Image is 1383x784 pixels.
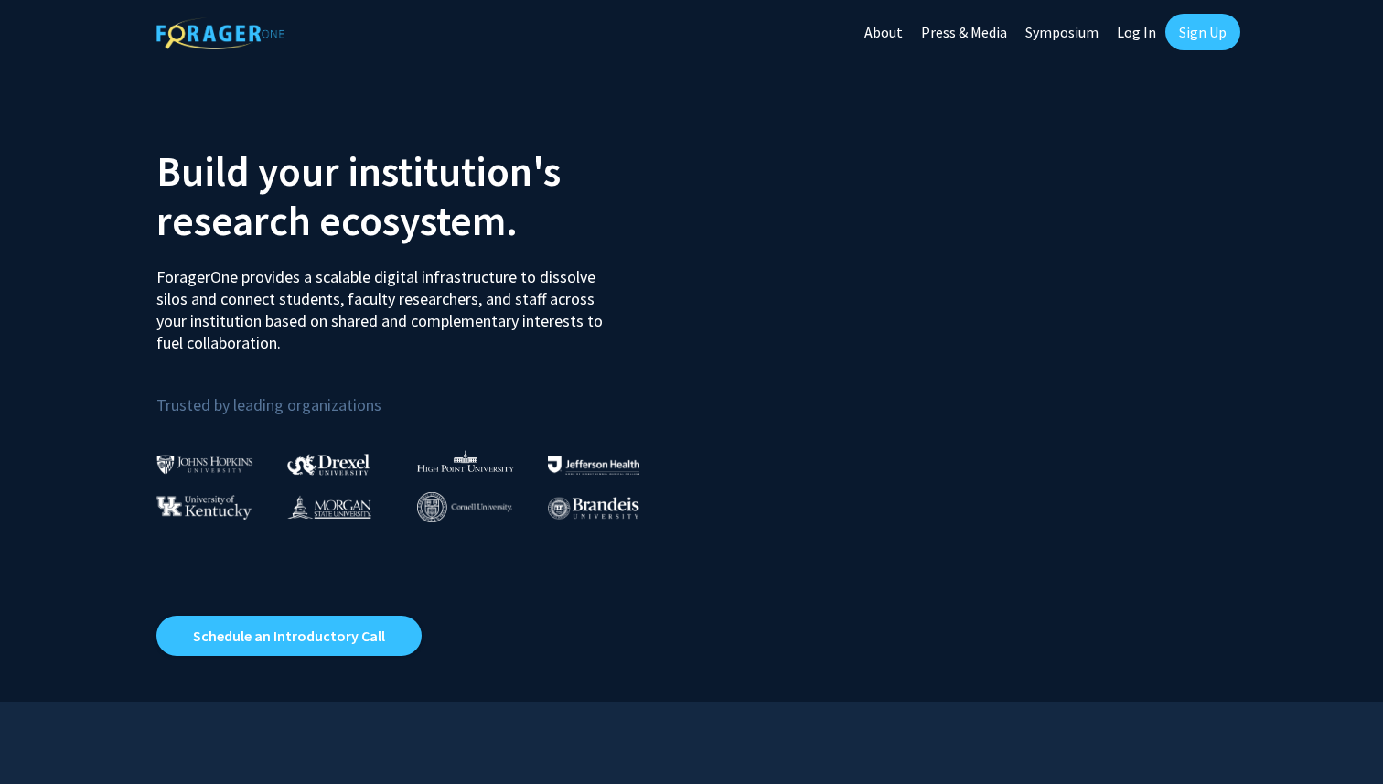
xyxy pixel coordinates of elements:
p: Trusted by leading organizations [156,369,678,419]
h2: Build your institution's research ecosystem. [156,146,678,245]
img: University of Kentucky [156,495,252,520]
img: Thomas Jefferson University [548,456,639,474]
p: ForagerOne provides a scalable digital infrastructure to dissolve silos and connect students, fac... [156,252,616,354]
img: Cornell University [417,492,512,522]
img: Drexel University [287,454,370,475]
a: Opens in a new tab [156,616,422,656]
img: Morgan State University [287,495,371,519]
img: High Point University [417,450,514,472]
img: Johns Hopkins University [156,455,253,474]
img: ForagerOne Logo [156,17,284,49]
img: Brandeis University [548,497,639,520]
a: Sign Up [1165,14,1240,50]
